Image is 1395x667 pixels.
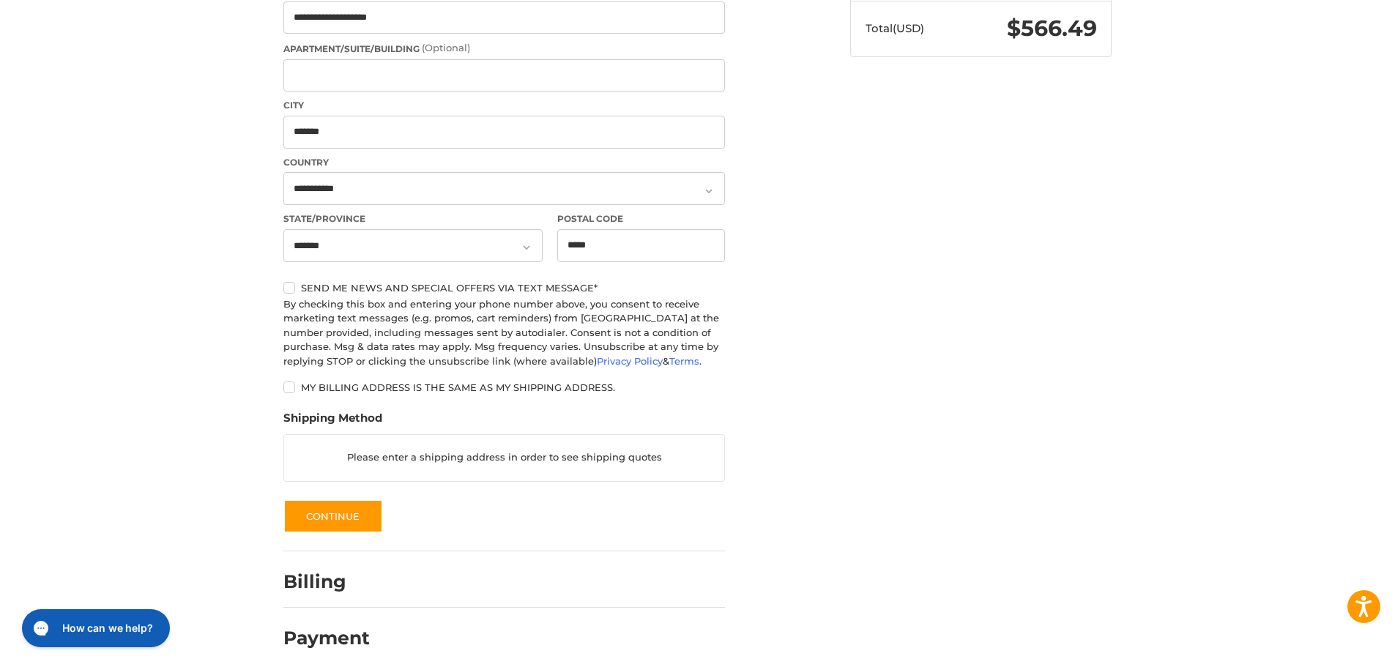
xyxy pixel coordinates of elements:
span: Total (USD) [866,21,924,35]
label: Apartment/Suite/Building [283,41,725,56]
label: State/Province [283,212,543,226]
label: City [283,99,725,112]
label: Postal Code [557,212,726,226]
div: By checking this box and entering your phone number above, you consent to receive marketing text ... [283,297,725,369]
h2: Payment [283,627,370,649]
span: $566.49 [1007,15,1097,42]
label: Country [283,156,725,169]
iframe: Gorgias live chat messenger [15,604,174,652]
legend: Shipping Method [283,410,382,433]
a: Privacy Policy [597,355,663,367]
label: My billing address is the same as my shipping address. [283,381,725,393]
label: Send me news and special offers via text message* [283,282,725,294]
button: Continue [283,499,383,533]
a: Terms [669,355,699,367]
h2: Billing [283,570,369,593]
small: (Optional) [422,42,470,53]
p: Please enter a shipping address in order to see shipping quotes [284,444,724,472]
